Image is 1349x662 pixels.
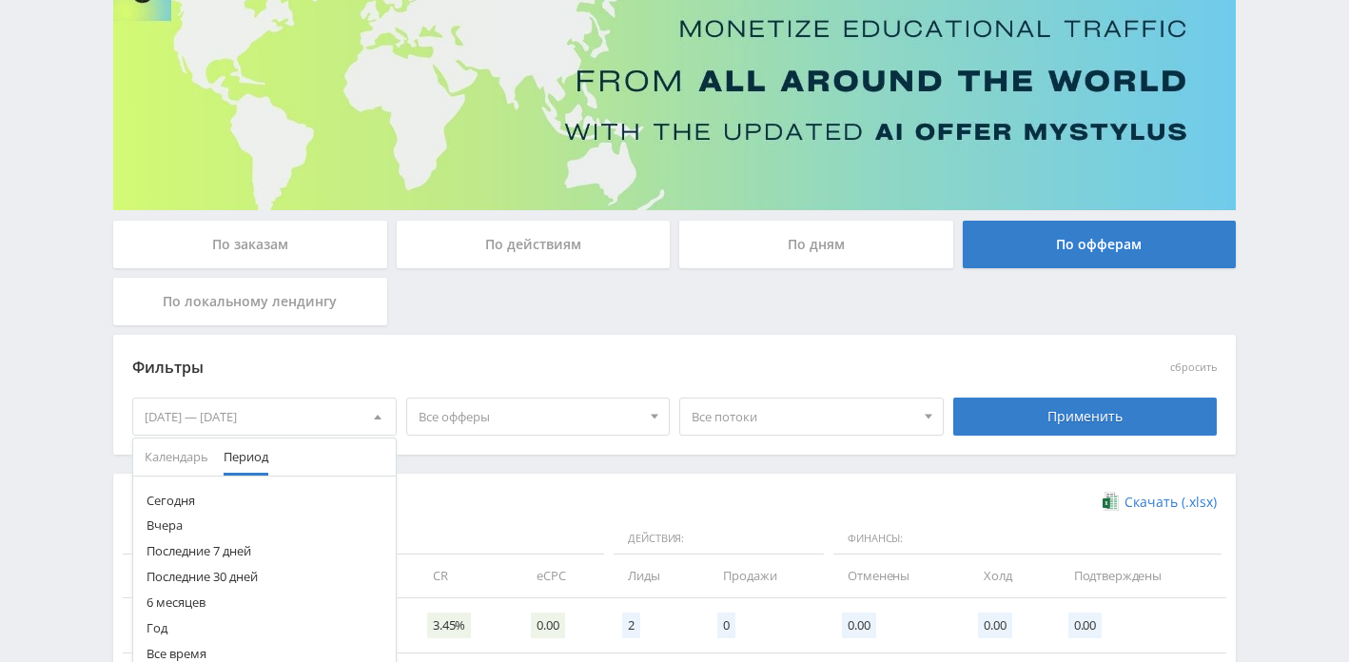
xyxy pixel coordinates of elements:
span: Данные: [123,523,604,555]
span: Все потоки [692,399,914,435]
button: Сегодня [133,488,396,514]
span: 0.00 [978,613,1011,638]
td: Подтверждены [1055,555,1226,597]
div: По действиям [397,221,671,268]
button: Год [133,615,396,641]
button: Вчера [133,513,396,538]
span: 0.00 [842,613,875,638]
span: 0.00 [1068,613,1102,638]
div: По локальному лендингу [113,278,387,325]
td: Продажи [704,555,829,597]
span: Все офферы [419,399,641,435]
span: Календарь [145,438,208,476]
span: Финансы: [833,523,1222,555]
div: [DATE] — [DATE] [133,399,396,435]
button: Последние 30 дней [133,564,396,590]
span: Скачать (.xlsx) [1124,495,1217,510]
td: Итого: [123,598,314,653]
a: Скачать (.xlsx) [1103,493,1217,512]
td: Лиды [609,555,704,597]
td: Отменены [829,555,965,597]
div: По заказам [113,221,387,268]
td: Дата [123,555,314,597]
span: 0.00 [531,613,564,638]
div: Применить [953,398,1218,436]
span: 2 [622,613,640,638]
button: 6 месяцев [133,590,396,615]
span: 0 [717,613,735,638]
img: xlsx [1103,492,1119,511]
td: Холд [965,555,1055,597]
div: По офферам [963,221,1237,268]
span: 3.45% [427,613,471,638]
div: По дням [679,221,953,268]
td: eCPC [518,555,609,597]
div: Фильтры [132,354,944,382]
button: Последние 7 дней [133,538,396,564]
span: Период [224,438,268,476]
button: сбросить [1170,361,1217,374]
span: Действия: [614,523,824,555]
button: Календарь [137,438,216,476]
td: CR [414,555,518,597]
button: Период [216,438,276,476]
